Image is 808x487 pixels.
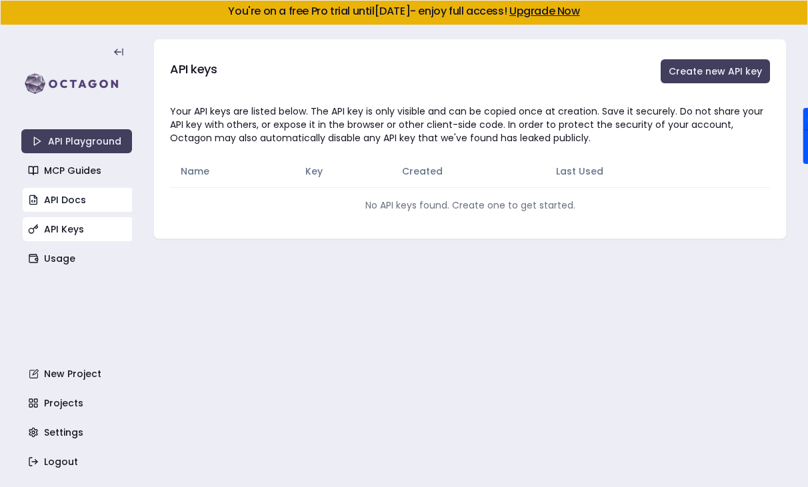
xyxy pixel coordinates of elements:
[391,155,546,187] th: Created
[23,217,133,241] a: API Keys
[509,3,580,19] a: Upgrade Now
[21,71,132,97] img: logo-rect-yK7x_WSZ.svg
[23,188,133,212] a: API Docs
[23,391,133,415] a: Projects
[295,155,391,187] th: Key
[23,246,133,270] a: Usage
[545,155,717,187] th: Last Used
[11,6,797,17] h5: You're on a free Pro trial until [DATE] - enjoy full access!
[181,199,759,212] div: No API keys found. Create one to get started.
[23,362,133,386] a: New Project
[170,155,295,187] th: Name
[23,420,133,444] a: Settings
[170,60,217,79] h3: API keys
[23,450,133,474] a: Logout
[21,129,132,153] a: API Playground
[170,105,770,145] div: Your API keys are listed below. The API key is only visible and can be copied once at creation. S...
[661,59,770,83] button: Create new API key
[23,159,133,183] a: MCP Guides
